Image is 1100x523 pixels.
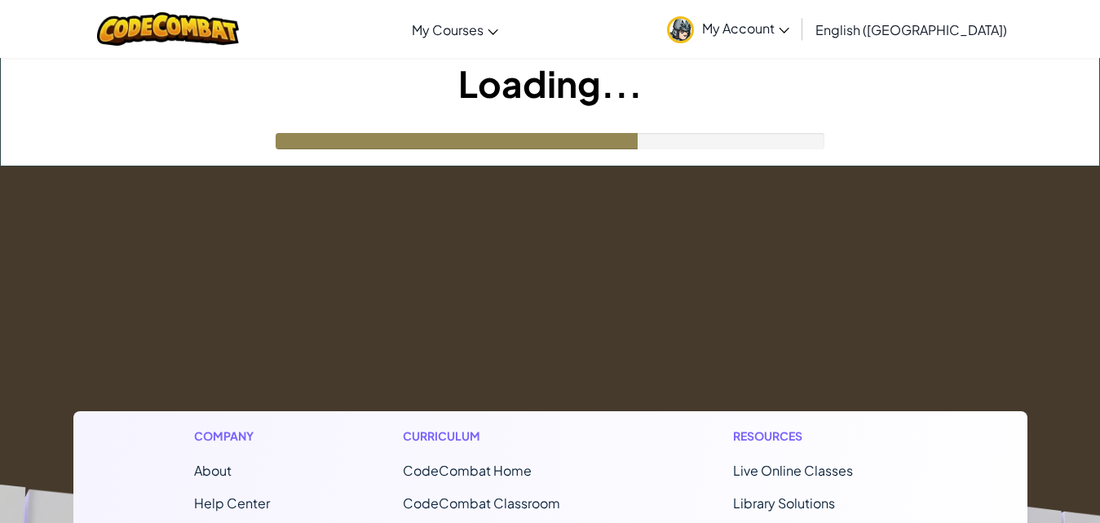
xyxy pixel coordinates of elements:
[659,3,797,55] a: My Account
[733,428,907,445] h1: Resources
[194,462,232,479] a: About
[733,462,853,479] a: Live Online Classes
[412,21,484,38] span: My Courses
[733,494,835,512] a: Library Solutions
[815,21,1007,38] span: English ([GEOGRAPHIC_DATA])
[667,16,694,43] img: avatar
[403,462,532,479] span: CodeCombat Home
[702,20,789,37] span: My Account
[1,58,1099,109] h1: Loading...
[194,428,270,445] h1: Company
[194,494,270,512] a: Help Center
[807,7,1015,51] a: English ([GEOGRAPHIC_DATA])
[403,428,600,445] h1: Curriculum
[403,494,560,512] a: CodeCombat Classroom
[97,12,240,46] img: CodeCombat logo
[404,7,506,51] a: My Courses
